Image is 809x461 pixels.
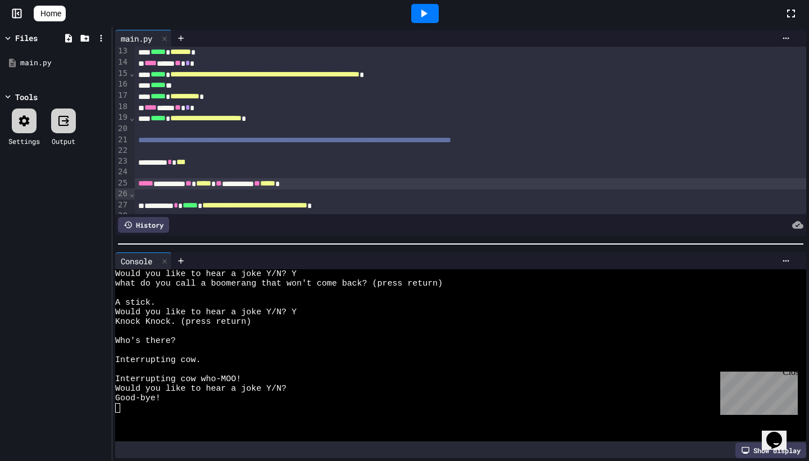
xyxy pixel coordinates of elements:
span: Would you like to hear a joke Y/N? [115,384,287,394]
div: Console [115,255,158,267]
div: 22 [115,145,129,156]
div: Tools [15,91,38,103]
span: Fold line [129,113,135,122]
div: main.py [115,30,172,47]
span: what do you call a boomerang that won't come back? (press return) [115,279,443,288]
a: Home [34,6,66,21]
span: Would you like to hear a joke Y/N? Y [115,308,297,317]
div: main.py [20,57,108,69]
div: 23 [115,156,129,166]
span: Fold line [129,189,135,198]
div: 17 [115,90,129,101]
div: Files [15,32,38,44]
div: Chat with us now!Close [4,4,78,71]
div: 25 [115,178,129,188]
div: Console [115,252,172,269]
div: 13 [115,46,129,57]
span: A stick. [115,298,156,308]
div: Settings [8,136,40,146]
div: 19 [115,112,129,123]
span: Knock Knock. (press return) [115,317,251,327]
span: Interrupting cow. [115,355,201,365]
div: 15 [115,68,129,79]
div: main.py [115,33,158,44]
span: Interrupting cow who-MOO! [115,374,241,384]
span: Would you like to hear a joke Y/N? Y [115,269,297,279]
div: History [118,217,169,233]
div: Output [52,136,75,146]
div: 16 [115,79,129,90]
div: 28 [115,210,129,222]
iframe: chat widget [762,416,798,450]
span: Good-bye! [115,394,161,403]
div: 26 [115,188,129,200]
span: Fold line [129,69,135,78]
div: 18 [115,101,129,112]
div: 14 [115,57,129,68]
div: 27 [115,200,129,210]
div: Show display [735,442,806,458]
iframe: chat widget [716,367,798,415]
div: 21 [115,134,129,145]
span: Who's there? [115,336,176,346]
div: 20 [115,123,129,134]
span: Home [40,8,61,19]
div: 24 [115,166,129,178]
